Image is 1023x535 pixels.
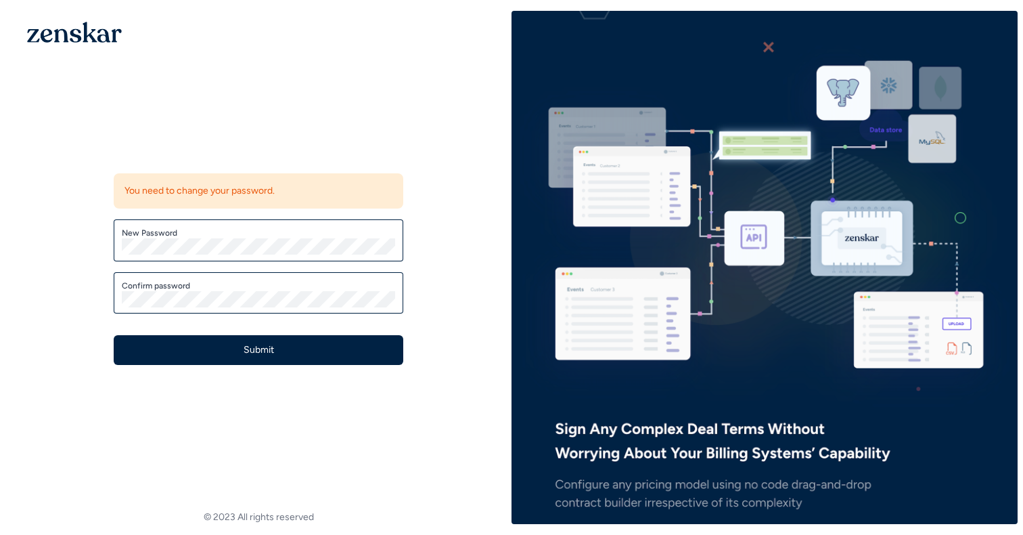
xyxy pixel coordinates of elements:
[27,22,122,43] img: 1OGAJ2xQqyY4LXKgY66KYq0eOWRCkrZdAb3gUhuVAqdWPZE9SRJmCz+oDMSn4zDLXe31Ii730ItAGKgCKgCCgCikA4Av8PJUP...
[122,228,395,238] label: New Password
[114,173,403,209] div: You need to change your password.
[114,335,403,365] button: Submit
[5,511,512,524] footer: © 2023 All rights reserved
[122,280,395,291] label: Confirm password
